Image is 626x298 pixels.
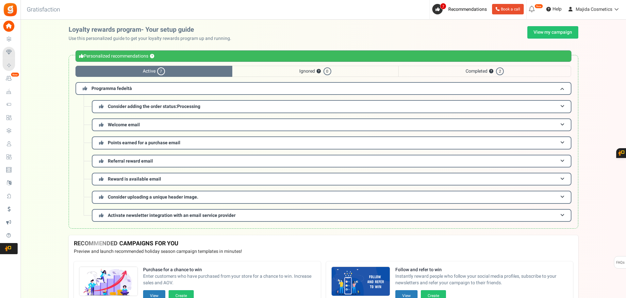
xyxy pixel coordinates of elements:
span: Points earned for a purchase email [108,139,180,146]
button: ? [317,69,321,74]
span: Completed [398,66,571,77]
span: Processing [177,103,200,110]
a: Book a call [492,4,524,14]
p: Use this personalized guide to get your loyalty rewards program up and running. [69,35,237,42]
span: Activate newsletter integration with an email service provider [108,212,236,219]
p: Preview and launch recommended holiday season campaign templates in minutes! [74,248,573,255]
span: Ignored [232,66,398,77]
h4: RECOMMENDED CAMPAIGNS FOR YOU [74,240,573,247]
strong: Purchase for a chance to win [143,267,316,273]
em: New [535,4,543,9]
img: Gratisfaction [3,2,18,17]
a: View my campaign [527,26,578,39]
a: 7 Recommendations [432,4,489,14]
strong: Follow and refer to win [395,267,568,273]
button: ? [489,69,493,74]
span: Enter customers who have purchased from your store for a chance to win. Increase sales and AOV. [143,273,316,286]
span: Consider adding the order status: [108,103,200,110]
span: Active [75,66,232,77]
span: Consider uploading a unique header image. [108,194,198,201]
span: FAQs [616,256,625,269]
span: Reward is available email [108,176,161,183]
span: 0 [323,67,331,75]
a: New [3,73,18,84]
h3: Gratisfaction [20,3,67,16]
span: Programma fedeltà [91,85,132,92]
span: Majida Cosmetics [576,6,612,13]
div: Personalized recommendations [75,50,571,62]
img: Recommended Campaigns [332,267,390,296]
span: 7 [440,3,446,9]
span: Welcome email [108,121,140,128]
span: Instantly reward people who follow your social media profiles, subscribe to your newsletters and ... [395,273,568,286]
h2: Loyalty rewards program- Your setup guide [69,26,237,33]
span: Recommendations [448,6,487,13]
img: Recommended Campaigns [79,267,138,296]
span: 2 [496,67,504,75]
span: 7 [157,67,165,75]
span: Help [551,6,562,12]
em: New [11,72,19,77]
a: Help [544,4,564,14]
button: ? [150,54,154,59]
span: Referral reward email [108,158,153,165]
